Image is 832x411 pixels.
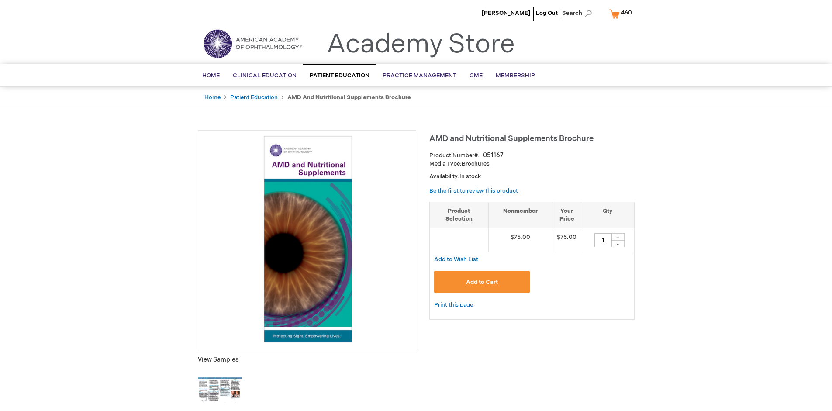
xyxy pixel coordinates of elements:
span: Patient Education [310,72,369,79]
span: Search [562,4,595,22]
span: Practice Management [383,72,456,79]
a: 460 [608,6,638,21]
span: Clinical Education [233,72,297,79]
span: Home [202,72,220,79]
img: AMD and Nutritional Supplements Brochure [203,135,411,344]
span: 460 [621,9,632,16]
p: Availability: [429,173,635,181]
a: Home [204,94,221,101]
a: Print this page [434,300,473,311]
a: Add to Wish List [434,256,478,263]
a: Be the first to review this product [429,187,518,194]
a: Academy Store [327,29,515,60]
span: Membership [496,72,535,79]
th: Your Price [552,202,581,228]
strong: Product Number [429,152,480,159]
td: $75.00 [552,228,581,252]
a: [PERSON_NAME] [482,10,530,17]
th: Nonmember [489,202,552,228]
button: Add to Cart [434,271,530,293]
td: $75.00 [489,228,552,252]
span: Add to Cart [466,279,498,286]
strong: Media Type: [429,160,462,167]
span: CME [470,72,483,79]
th: Product Selection [430,202,489,228]
a: Log Out [536,10,558,17]
span: AMD and Nutritional Supplements Brochure [429,134,594,143]
th: Qty [581,202,634,228]
strong: AMD and Nutritional Supplements Brochure [287,94,411,101]
span: In stock [459,173,481,180]
p: Brochures [429,160,635,168]
div: - [611,240,625,247]
a: Patient Education [230,94,278,101]
input: Qty [594,233,612,247]
p: View Samples [198,356,416,364]
div: + [611,233,625,241]
div: 051167 [483,151,504,160]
